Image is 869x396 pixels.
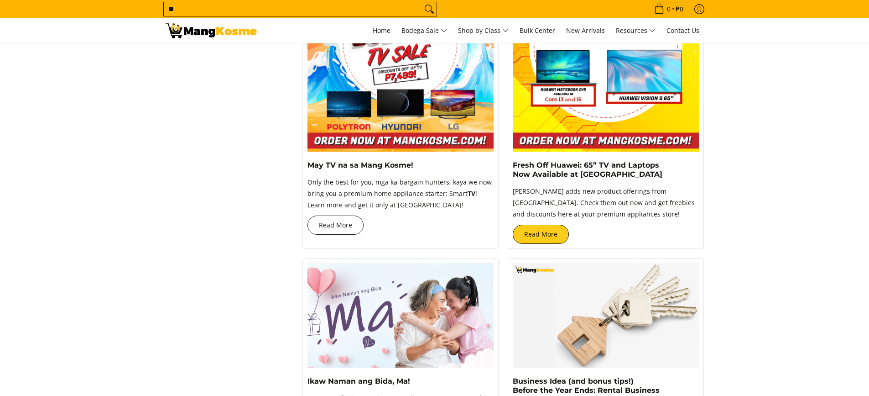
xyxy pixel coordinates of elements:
span: Shop by Class [458,25,509,37]
span: • [651,4,686,14]
a: Business Idea (and bonus tips!) Before the Year Ends: Rental Business [513,377,660,395]
img: Search: 6 results found for &quot;tv&quot; | Mang Kosme [166,23,257,38]
span: New Arrivals [566,26,605,35]
button: Search [422,2,437,16]
a: Fresh Off Huawei: 65” TV and Laptops Now Available at [GEOGRAPHIC_DATA] [513,161,662,179]
a: Bulk Center [515,18,560,43]
a: May TV na sa Mang Kosme! [307,161,413,169]
a: Bodega Sale [397,18,452,43]
a: Shop by Class [453,18,513,43]
span: Resources [616,25,656,37]
a: Ikaw Naman ang Bida, Ma! [307,377,410,385]
a: New Arrivals [562,18,609,43]
a: Read More [307,216,364,235]
a: Resources [611,18,660,43]
a: Contact Us [662,18,704,43]
a: Home [368,18,395,43]
nav: Main Menu [266,18,704,43]
img: https://mangkosme.com/blogs/posts/your-ultimate-negosyo-guide-with-mang-kosme [513,263,699,368]
strong: TV [468,189,475,198]
span: Bulk Center [520,26,555,35]
img: mang-kosme-mothers-day-2024-gift-ideas-na-deserve-ni-nanay [307,263,494,368]
span: Bodega Sale [401,25,447,37]
span: [PERSON_NAME] adds new product offerings from [GEOGRAPHIC_DATA]. Check them out now and get freeb... [513,187,695,218]
span: Only the best for you, mga ka-bargain hunters, kaya we now bring you a premium home appliance sta... [307,178,492,209]
span: Contact Us [666,26,699,35]
span: 0 [666,6,672,12]
a: Read More [513,225,569,244]
span: Home [373,26,390,35]
span: ₱0 [674,6,685,12]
